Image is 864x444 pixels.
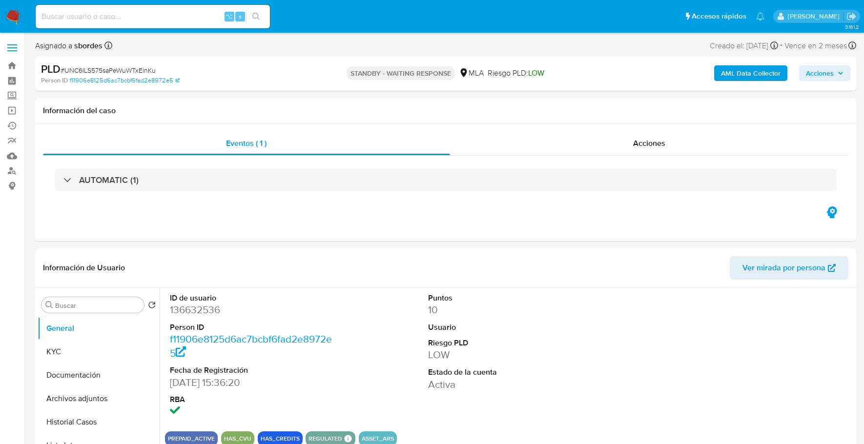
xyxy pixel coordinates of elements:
h3: AUTOMATIC (1) [79,175,139,185]
dd: [DATE] 15:36:20 [170,376,332,389]
span: ⌥ [226,12,233,21]
h1: Información de Usuario [43,263,125,273]
span: Vence en 2 meses [784,40,847,51]
dd: LOW [428,348,591,362]
span: Acciones [633,138,665,149]
a: Notificaciones [756,12,764,20]
button: Acciones [799,65,850,81]
dt: Estado de la cuenta [428,367,591,378]
dt: Usuario [428,322,591,333]
button: General [38,317,160,340]
span: Asignado a [35,40,103,51]
span: Acciones [806,65,834,81]
span: # UNC6ILS575saPeWuWTxEinKu [61,65,156,75]
button: Archivos adjuntos [38,387,160,410]
span: Accesos rápidos [692,11,746,21]
a: f11906e8125d6ac7bcbf6fad2e8972e5 [70,76,180,85]
input: Buscar usuario o caso... [36,10,270,23]
a: f11906e8125d6ac7bcbf6fad2e8972e5 [170,332,332,360]
dd: Activa [428,378,591,391]
div: Creado el: [DATE] [710,39,778,52]
button: Historial Casos [38,410,160,434]
b: PLD [41,61,61,77]
dt: Riesgo PLD [428,338,591,348]
button: Volver al orden por defecto [148,301,156,312]
dd: 136632536 [170,303,332,317]
span: LOW [528,67,544,79]
button: KYC [38,340,160,363]
p: STANDBY - WAITING RESPONSE [347,66,455,80]
button: search-icon [246,10,266,23]
b: AML Data Collector [721,65,781,81]
dt: RBA [170,394,332,405]
span: Ver mirada por persona [742,256,825,280]
h1: Información del caso [43,106,848,116]
b: sbordes [72,40,103,51]
p: stefania.bordes@mercadolibre.com [788,12,843,21]
button: Documentación [38,363,160,387]
div: AUTOMATIC (1) [55,169,837,191]
b: Person ID [41,76,68,85]
span: - [780,39,782,52]
a: Salir [846,11,857,21]
span: Eventos ( 1 ) [226,138,267,149]
input: Buscar [55,301,140,310]
div: MLA [459,68,484,79]
dt: ID de usuario [170,293,332,303]
dd: 10 [428,303,591,317]
button: Ver mirada por persona [730,256,848,280]
button: AML Data Collector [714,65,787,81]
dt: Puntos [428,293,591,303]
span: Riesgo PLD: [488,68,544,79]
button: Buscar [45,301,53,309]
span: s [239,12,242,21]
dt: Fecha de Registración [170,365,332,376]
dt: Person ID [170,322,332,333]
